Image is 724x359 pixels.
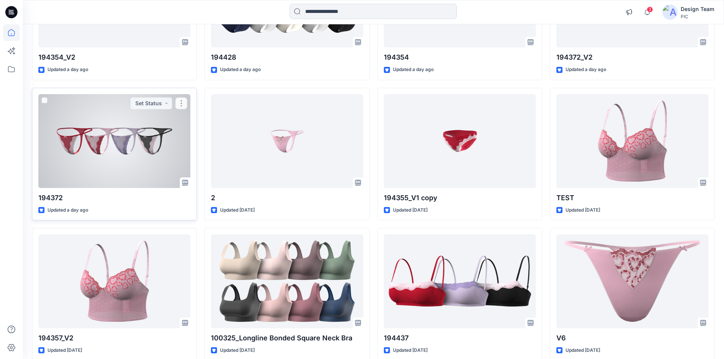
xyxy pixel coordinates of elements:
a: 194357_V2 [38,234,190,328]
a: TEST [556,94,708,188]
span: 3 [647,6,653,13]
p: Updated [DATE] [48,346,82,354]
p: 194354_V2 [38,52,190,63]
p: Updated [DATE] [566,346,600,354]
p: 194372_V2 [556,52,708,63]
p: Updated a day ago [48,66,88,74]
p: V6 [556,333,708,343]
p: 100325_Longline Bonded Square Neck Bra [211,333,363,343]
p: Updated a day ago [48,206,88,214]
p: TEST [556,193,708,203]
div: Design Team [681,5,714,14]
p: Updated a day ago [220,66,261,74]
p: 194428 [211,52,363,63]
p: 194354 [384,52,536,63]
p: Updated [DATE] [220,206,255,214]
a: V6 [556,234,708,328]
p: 2 [211,193,363,203]
p: Updated [DATE] [220,346,255,354]
a: 194437 [384,234,536,328]
p: Updated [DATE] [393,346,428,354]
p: 194357_V2 [38,333,190,343]
a: 100325_Longline Bonded Square Neck Bra [211,234,363,328]
img: avatar [662,5,678,20]
a: 194372 [38,94,190,188]
div: PIC [681,14,714,19]
p: 194437 [384,333,536,343]
p: Updated a day ago [566,66,606,74]
p: 194355_V1 copy [384,193,536,203]
a: 2 [211,94,363,188]
p: Updated a day ago [393,66,434,74]
p: Updated [DATE] [566,206,600,214]
p: Updated [DATE] [393,206,428,214]
a: 194355_V1 copy [384,94,536,188]
p: 194372 [38,193,190,203]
